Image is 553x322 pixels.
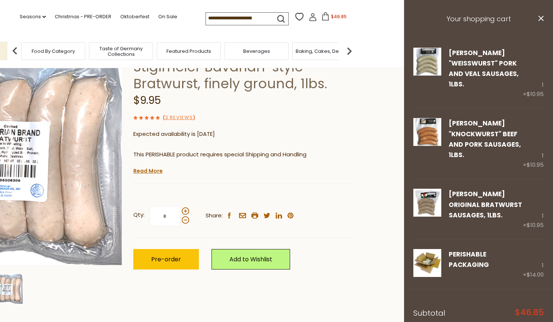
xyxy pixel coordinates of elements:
span: $9.95 [133,93,161,108]
div: 1 × [523,48,544,99]
span: $46.85 [331,13,347,20]
h1: Stiglmeier Bavarian-style Bratwurst, finely ground, 1lbs. [133,58,351,92]
span: Subtotal [413,308,445,318]
a: Binkert's "Knockwurst" Beef and Pork Sausages, 1lbs. [413,118,441,170]
a: Christmas - PRE-ORDER [55,13,111,21]
a: Taste of Germany Collections [91,46,151,57]
a: PERISHABLE Packaging [449,250,489,269]
a: [PERSON_NAME] "Knockwurst" Beef and Pork Sausages, 1lbs. [449,119,521,159]
a: On Sale [158,13,177,21]
img: next arrow [342,44,357,58]
button: Pre-order [133,249,199,270]
img: Binkert's "Knockwurst" Beef and Pork Sausages, 1lbs. [413,118,441,146]
div: 1 × [523,118,544,170]
span: $14.00 [527,271,544,278]
img: PERISHABLE Packaging [413,249,441,277]
li: We will ship this product in heat-protective packaging and ice. [140,165,351,174]
span: $10.95 [527,161,544,169]
a: 3 Reviews [165,114,193,122]
strong: Qty: [133,210,144,220]
span: $10.95 [527,221,544,229]
span: $10.95 [527,90,544,98]
a: Baking, Cakes, Desserts [296,48,353,54]
a: PERISHABLE Packaging [413,249,441,280]
input: Qty: [150,206,180,226]
span: Pre-order [151,255,181,264]
div: 1 × [523,189,544,230]
div: 1 × [523,249,544,280]
img: Binkert’s Original Bratwurst Sausages, 1lbs. [413,189,441,217]
a: Read More [133,167,163,175]
a: Beverages [243,48,270,54]
img: previous arrow [7,44,22,58]
a: Binkert's "Weisswurst" Pork and Veal Sausages, 1lbs. [413,48,441,99]
span: ( ) [163,114,195,121]
a: Food By Category [32,48,75,54]
a: [PERSON_NAME] "Weisswurst" Pork and Veal Sausages, 1lbs. [449,48,519,89]
a: Featured Products [166,48,211,54]
a: Seasons [20,13,46,21]
a: Add to Wishlist [212,249,290,270]
p: Expected availability is [DATE] [133,130,351,139]
span: Share: [206,211,223,220]
a: Binkert’s Original Bratwurst Sausages, 1lbs. [413,189,441,230]
p: This PERISHABLE product requires special Shipping and Handling [133,150,351,159]
a: Oktoberfest [120,13,149,21]
img: Binkert's "Weisswurst" Pork and Veal Sausages, 1lbs. [413,48,441,76]
button: $46.85 [318,12,350,23]
span: $46.85 [515,309,544,317]
a: [PERSON_NAME] Original Bratwurst Sausages, 1lbs. [449,189,522,220]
